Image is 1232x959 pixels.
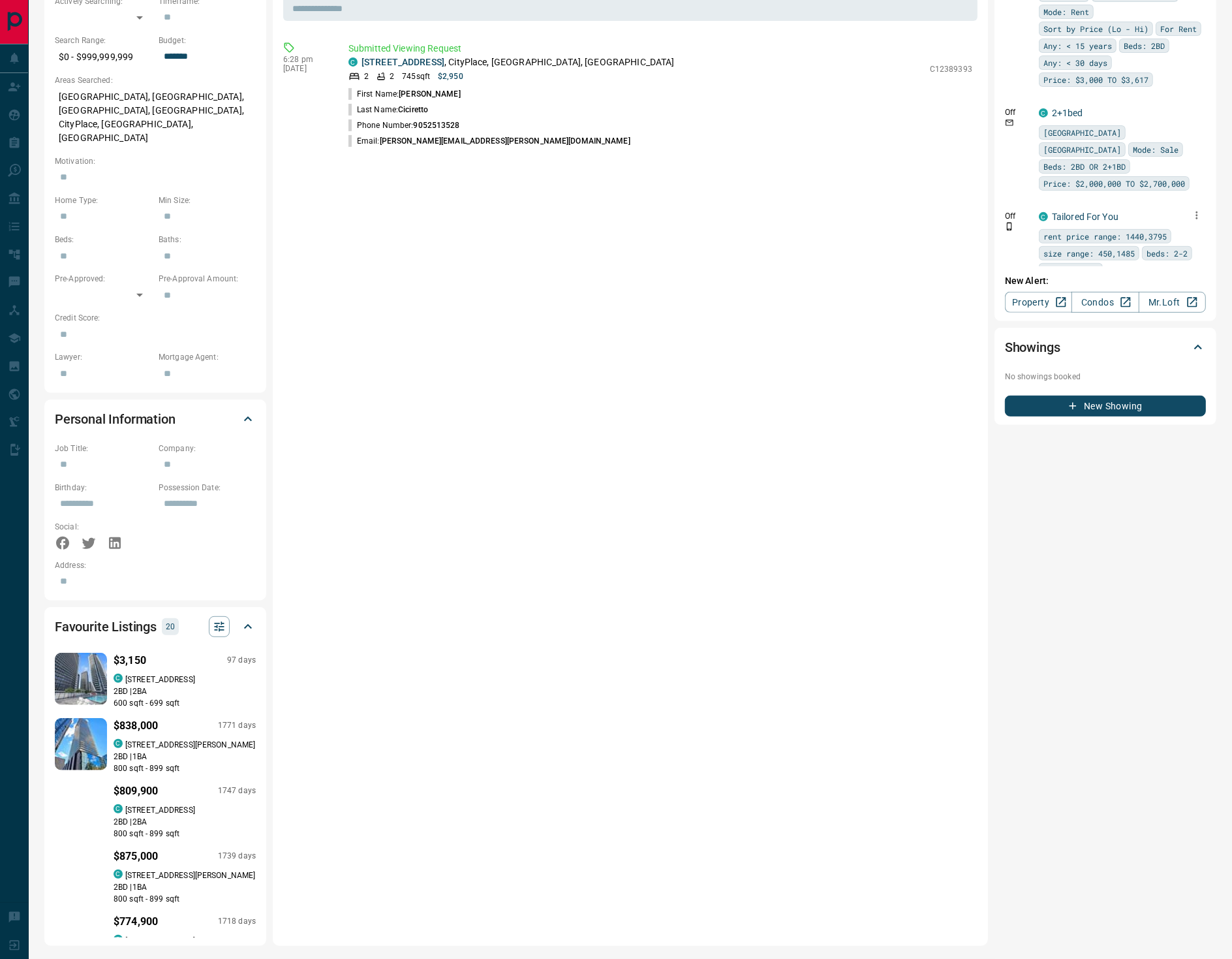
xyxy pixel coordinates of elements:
p: 2 [390,71,394,82]
span: beds: 2-2 [1147,247,1188,260]
p: Areas Searched: [55,74,256,86]
span: Any: < 15 years [1043,39,1112,52]
span: Mode: Sale [1133,143,1178,156]
a: Favourited listing$838,0001771 dayscondos.ca[STREET_ADDRESS][PERSON_NAME]2BD |1BA800 sqft - 899 sqft [55,715,256,774]
p: [GEOGRAPHIC_DATA], [GEOGRAPHIC_DATA], [GEOGRAPHIC_DATA], [GEOGRAPHIC_DATA], CityPlace, [GEOGRAPHI... [55,86,256,149]
p: 600 sqft - 699 sqft [114,697,256,709]
a: Favourited listing$875,0001739 dayscondos.ca[STREET_ADDRESS][PERSON_NAME]2BD |1BA800 sqft - 899 sqft [55,846,256,905]
p: Phone Number: [348,119,460,131]
div: condos.ca [114,674,123,683]
span: Any: < 30 days [1043,56,1107,69]
h2: Showings [1005,337,1060,358]
div: condos.ca [114,935,123,944]
p: 97 days [227,655,256,666]
div: condos.ca [1039,108,1048,118]
a: Condos [1071,292,1139,313]
span: Sort by Price (Lo - Hi) [1043,22,1148,35]
p: [STREET_ADDRESS][PERSON_NAME] [125,870,255,881]
p: $838,000 [114,718,158,734]
svg: Email [1005,118,1014,127]
span: Beds: 2BD [1124,39,1165,52]
a: Favourited listing$3,15097 dayscondos.ca[STREET_ADDRESS]2BD |2BA600 sqft - 699 sqft [55,650,256,709]
span: For Rent [1160,22,1197,35]
span: [GEOGRAPHIC_DATA] [1043,126,1121,139]
p: 1771 days [218,720,256,731]
p: Off [1005,106,1031,118]
p: Last Name: [348,104,428,116]
p: Search Range: [55,35,152,46]
img: Favourited listing [42,718,121,770]
span: [PERSON_NAME][EMAIL_ADDRESS][PERSON_NAME][DOMAIN_NAME] [380,136,630,146]
p: Address: [55,559,256,571]
p: 800 sqft - 899 sqft [114,828,256,840]
span: bathrooms: 1 [1043,264,1098,277]
div: condos.ca [114,804,123,813]
img: Favourited listing [42,653,121,705]
p: No showings booked [1005,371,1206,383]
p: $0 - $999,999,999 [55,46,152,68]
span: size range: 450,1485 [1043,247,1135,260]
span: [PERSON_NAME] [399,89,460,99]
p: 2 BD | 1 BA [114,751,256,762]
p: Motivation: [55,155,256,167]
div: condos.ca [348,57,358,67]
p: $875,000 [114,849,158,864]
a: Mr.Loft [1139,292,1206,313]
p: 2 BD | 2 BA [114,816,256,828]
p: Lawyer: [55,351,152,363]
span: Ciciretto [398,105,428,114]
div: Personal Information [55,403,256,435]
p: [STREET_ADDRESS][PERSON_NAME] [125,739,255,751]
p: Social: [55,521,152,533]
p: 2 [364,71,369,82]
p: $2,950 [438,71,463,82]
a: 2+1bed [1052,108,1083,118]
p: [STREET_ADDRESS] [125,804,195,816]
div: Favourite Listings20 [55,611,256,642]
a: [STREET_ADDRESS] [362,57,444,67]
a: Property [1005,292,1072,313]
p: 800 sqft - 899 sqft [114,762,256,774]
p: 1739 days [218,851,256,862]
p: Baths: [159,234,256,245]
span: Price: $2,000,000 TO $2,700,000 [1043,177,1185,190]
p: 1747 days [218,785,256,796]
h2: Personal Information [55,409,176,430]
p: Job Title: [55,443,152,454]
p: C12389393 [930,63,972,75]
p: $809,900 [114,783,158,799]
img: Favourited listing [42,849,121,901]
p: Off [1005,210,1031,222]
svg: Push Notification Only [1005,222,1014,231]
div: condos.ca [114,739,123,748]
p: First Name: [348,88,461,100]
div: Showings [1005,332,1206,363]
p: Email: [348,135,630,147]
p: Beds: [55,234,152,245]
p: , CityPlace, [GEOGRAPHIC_DATA], [GEOGRAPHIC_DATA] [362,55,675,69]
p: Home Type: [55,195,152,206]
p: 800 sqft - 899 sqft [114,893,256,905]
a: Tailored For You [1052,212,1118,222]
p: [STREET_ADDRESS] [125,935,195,947]
p: 2 BD | 2 BA [114,685,256,697]
p: [STREET_ADDRESS] [125,674,195,685]
p: $774,900 [114,914,158,930]
p: Submitted Viewing Request [348,42,972,55]
p: 745 sqft [402,71,430,82]
p: Mortgage Agent: [159,351,256,363]
h2: Favourite Listings [55,616,157,637]
span: 9052513528 [413,121,459,130]
div: condos.ca [114,870,123,879]
p: Budget: [159,35,256,46]
span: [GEOGRAPHIC_DATA] [1043,143,1121,156]
p: Min Size: [159,195,256,206]
span: Price: $3,000 TO $3,617 [1043,73,1148,86]
span: Beds: 2BD OR 2+1BD [1043,160,1126,173]
p: 2 BD | 1 BA [114,881,256,893]
span: rent price range: 1440,3795 [1043,230,1167,243]
p: Credit Score: [55,312,256,324]
p: 1718 days [218,916,256,927]
p: Company: [159,443,256,454]
p: $3,150 [114,653,146,668]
